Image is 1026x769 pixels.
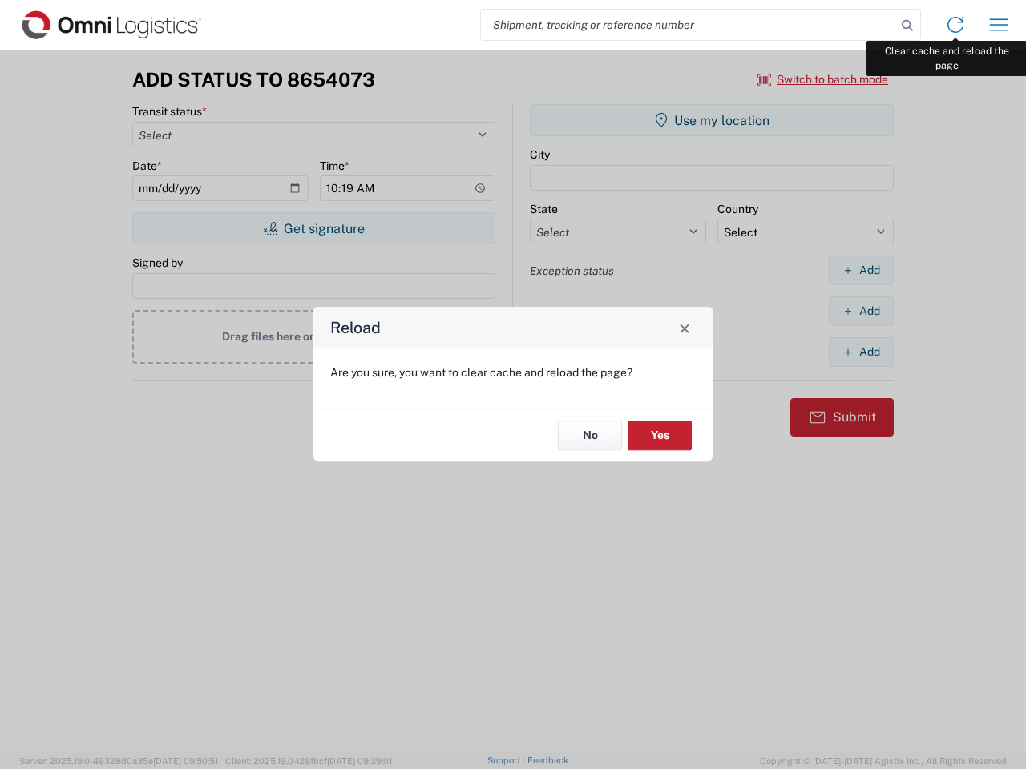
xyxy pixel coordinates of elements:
button: Yes [628,421,692,450]
input: Shipment, tracking or reference number [481,10,896,40]
button: Close [673,316,696,339]
button: No [558,421,622,450]
h4: Reload [330,316,381,340]
p: Are you sure, you want to clear cache and reload the page? [330,365,696,380]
